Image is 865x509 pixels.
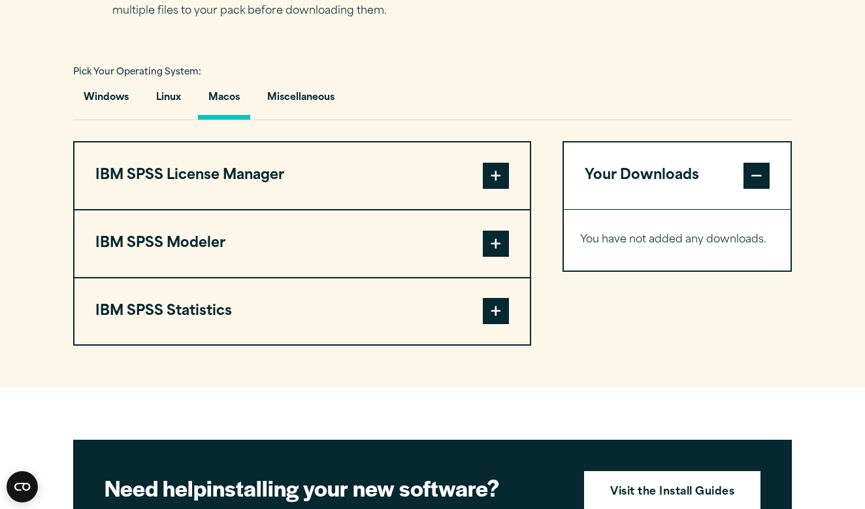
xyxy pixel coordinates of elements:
[105,473,562,502] h2: installing your new software?
[105,472,206,503] strong: Need help
[564,142,791,209] button: Your Downloads
[146,82,191,120] button: Linux
[257,82,345,120] button: Miscellaneous
[198,82,250,120] button: Macos
[74,210,530,277] button: IBM SPSS Modeler
[73,68,201,76] span: Pick Your Operating System:
[7,471,38,502] button: Open CMP widget
[564,209,791,271] div: Your Downloads
[610,484,734,501] strong: Visit the Install Guides
[580,231,774,250] p: You have not added any downloads.
[73,82,139,120] button: Windows
[74,142,530,209] button: IBM SPSS License Manager
[74,278,530,345] button: IBM SPSS Statistics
